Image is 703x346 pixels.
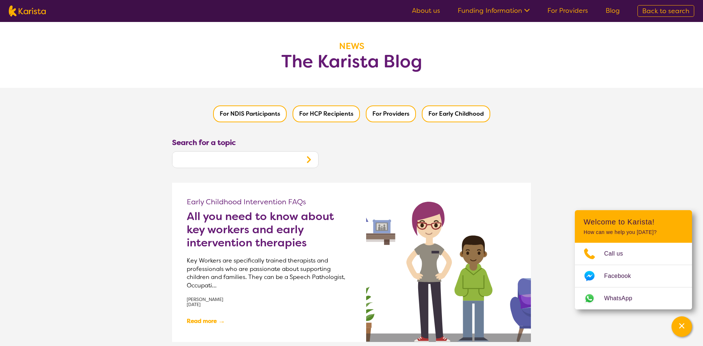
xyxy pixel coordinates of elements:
[187,315,225,327] a: Read more→
[366,105,416,122] button: Filter by Providers
[584,229,683,235] p: How can we help you [DATE]?
[293,105,360,122] button: Filter by HCP Recipients
[584,217,683,226] h2: Welcome to Karista!
[575,243,692,309] ul: Choose channel
[412,6,440,15] a: About us
[458,6,530,15] a: Funding Information
[604,271,640,282] span: Facebook
[575,287,692,309] a: Web link opens in a new tab.
[642,7,689,15] span: Back to search
[606,6,620,15] a: Blog
[9,5,46,16] img: Karista logo
[366,183,531,342] img: All you need to know about key workers and early intervention therapies
[637,5,694,17] a: Back to search
[422,105,490,122] button: Filter by Early Childhood
[187,257,351,290] p: Key Workers are specifically trained therapists and professionals who are passionate about suppor...
[604,293,641,304] span: WhatsApp
[575,210,692,309] div: Channel Menu
[187,297,351,308] p: [PERSON_NAME] [DATE]
[299,152,318,168] button: Search
[547,6,588,15] a: For Providers
[672,316,692,337] button: Channel Menu
[604,248,632,259] span: Call us
[172,137,236,148] label: Search for a topic
[187,210,351,249] a: All you need to know about key workers and early intervention therapies
[213,105,287,122] button: Filter by NDIS Participants
[218,315,225,327] span: →
[187,197,351,206] p: Early Childhood Intervention FAQs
